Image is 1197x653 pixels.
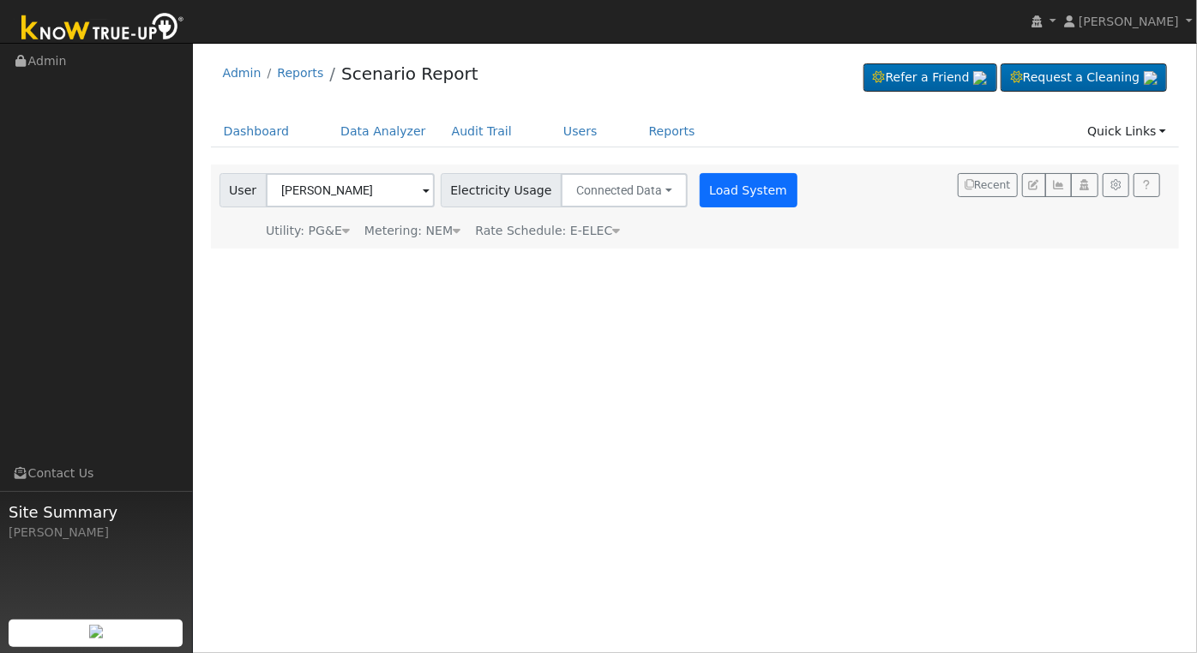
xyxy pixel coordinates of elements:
img: retrieve [973,71,987,85]
button: Multi-Series Graph [1045,173,1072,197]
button: Load System [700,173,797,207]
button: Login As [1071,173,1098,197]
img: Know True-Up [13,9,193,48]
a: Quick Links [1074,116,1179,147]
a: Help Link [1134,173,1160,197]
span: Alias: H3EELECN [475,224,620,237]
span: Site Summary [9,500,183,524]
a: Refer a Friend [863,63,997,93]
img: retrieve [89,625,103,638]
button: Connected Data [561,173,688,207]
button: Settings [1103,173,1129,197]
div: Utility: PG&E [266,222,350,240]
div: Metering: NEM [364,222,460,240]
span: User [220,173,267,207]
a: Admin [223,66,262,80]
span: [PERSON_NAME] [1079,15,1179,28]
button: Recent [958,173,1018,197]
a: Reports [277,66,323,80]
a: Users [550,116,611,147]
a: Reports [636,116,708,147]
div: [PERSON_NAME] [9,524,183,542]
a: Request a Cleaning [1001,63,1167,93]
a: Audit Trail [439,116,525,147]
button: Edit User [1022,173,1046,197]
a: Dashboard [211,116,303,147]
img: retrieve [1144,71,1158,85]
input: Select a User [266,173,435,207]
span: Electricity Usage [441,173,562,207]
a: Scenario Report [341,63,478,84]
a: Data Analyzer [328,116,439,147]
